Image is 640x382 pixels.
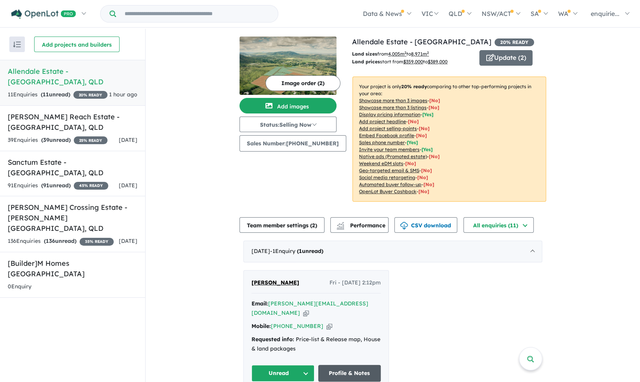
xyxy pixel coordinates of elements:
[352,58,473,66] p: start from
[119,136,137,143] span: [DATE]
[239,217,324,233] button: Team member settings (2)
[359,98,427,103] u: Showcase more than 3 images
[297,248,323,255] strong: ( unread)
[13,42,21,47] img: sort.svg
[359,133,414,138] u: Embed Facebook profile
[404,51,406,55] sup: 2
[251,278,299,288] a: [PERSON_NAME]
[303,309,309,317] button: Copy
[405,160,416,166] span: [No]
[251,300,368,316] a: [PERSON_NAME][EMAIL_ADDRESS][DOMAIN_NAME]
[421,147,433,152] span: [ Yes ]
[8,258,137,279] h5: [Builder] M Homes [GEOGRAPHIC_DATA]
[8,66,137,87] h5: Allendale Estate - [GEOGRAPHIC_DATA] , QLD
[74,136,108,144] span: 25 % READY
[43,182,49,189] span: 91
[8,202,137,234] h5: [PERSON_NAME] Crossing Estate - [PERSON_NAME][GEOGRAPHIC_DATA] , QLD
[41,182,71,189] strong: ( unread)
[34,37,120,52] button: Add projects and builders
[8,237,114,246] div: 136 Enquir ies
[359,181,421,187] u: Automated buyer follow-up
[118,5,276,22] input: Try estate name, suburb, builder or developer
[239,37,336,95] img: Allendale Estate - Alligator Creek
[428,59,447,65] u: $ 389,000
[421,167,432,173] span: [No]
[41,136,71,143] strong: ( unread)
[403,59,423,65] u: $ 359,000
[119,182,137,189] span: [DATE]
[419,126,430,131] span: [ No ]
[429,98,440,103] span: [ No ]
[359,188,416,194] u: OpenLot Buyer Cashback
[46,237,55,244] span: 136
[359,167,419,173] u: Geo-targeted email & SMS
[423,181,434,187] span: [No]
[109,91,137,98] span: 1 hour ago
[8,112,137,133] h5: [PERSON_NAME] Reach Estate - [GEOGRAPHIC_DATA] , QLD
[400,222,408,230] img: download icon
[41,91,70,98] strong: ( unread)
[336,224,344,229] img: bar-chart.svg
[73,91,108,99] span: 20 % READY
[271,323,323,330] a: [PHONE_NUMBER]
[591,10,619,17] span: enquirie...
[8,90,108,99] div: 11 Enquir ies
[330,217,389,233] button: Performance
[326,322,332,330] button: Copy
[406,51,429,57] span: to
[251,300,268,307] strong: Email:
[359,140,405,145] u: Sales phone number
[359,112,420,117] u: Display pricing information
[8,181,108,190] div: 91 Enquir ies
[388,51,406,57] u: 4,005 m
[239,98,336,113] button: Add images
[318,365,381,382] a: Profile & Notes
[352,50,473,58] p: from
[44,237,76,244] strong: ( unread)
[43,136,49,143] span: 39
[337,222,344,226] img: line-chart.svg
[119,237,137,244] span: [DATE]
[312,222,315,229] span: 2
[265,75,340,91] button: Image order (2)
[74,182,108,190] span: 45 % READY
[411,51,429,57] u: 8,971 m
[416,133,427,138] span: [ No ]
[359,174,415,180] u: Social media retargeting
[8,136,108,145] div: 39 Enquir ies
[251,365,314,382] button: Unread
[43,91,49,98] span: 11
[352,77,546,202] p: Your project is only comparing to other top-performing projects in your area: - - - - - - - - - -...
[401,84,427,89] b: 20 % ready
[394,217,457,233] button: CSV download
[359,160,403,166] u: Weekend eDM slots
[422,112,434,117] span: [ Yes ]
[352,51,377,57] b: Land sizes
[239,117,336,132] button: Status:Selling Now
[338,222,385,229] span: Performance
[423,59,447,65] span: to
[427,51,429,55] sup: 2
[418,188,429,194] span: [No]
[359,126,417,131] u: Add project selling-points
[428,105,439,110] span: [ No ]
[408,119,419,124] span: [ No ]
[494,38,534,46] span: 20 % READY
[407,140,418,145] span: [ Yes ]
[463,217,534,233] button: All enquiries (11)
[251,335,381,354] div: Price-list & Release map, House & land packages
[352,37,491,46] a: Allendale Estate - [GEOGRAPHIC_DATA]
[8,157,137,178] h5: Sanctum Estate - [GEOGRAPHIC_DATA] , QLD
[429,153,440,159] span: [No]
[8,282,31,291] div: 0 Enquir y
[359,105,427,110] u: Showcase more than 3 listings
[299,248,302,255] span: 1
[251,336,294,343] strong: Requested info:
[243,241,542,262] div: [DATE]
[352,59,380,65] b: Land prices
[80,238,114,246] span: 35 % READY
[330,278,381,288] span: Fri - [DATE] 2:12pm
[359,147,420,152] u: Invite your team members
[359,153,427,159] u: Native ads (Promoted estate)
